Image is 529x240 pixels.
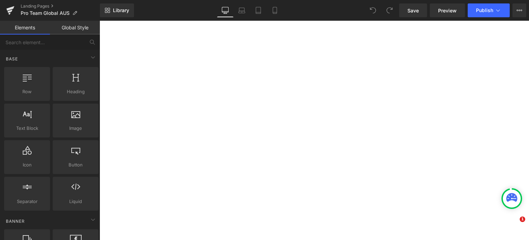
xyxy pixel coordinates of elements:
[520,217,525,222] span: 1
[250,3,267,17] a: Tablet
[21,10,70,16] span: Pro Team Global AUS
[50,21,100,35] a: Global Style
[468,3,510,17] button: Publish
[383,3,396,17] button: Redo
[217,3,234,17] a: Desktop
[55,198,96,205] span: Liquid
[113,7,129,13] span: Library
[5,218,25,224] span: Banner
[6,125,48,132] span: Text Block
[267,3,283,17] a: Mobile
[512,3,526,17] button: More
[6,161,48,169] span: Icon
[6,198,48,205] span: Separator
[506,217,522,233] iframe: Intercom live chat
[234,3,250,17] a: Laptop
[21,3,100,9] a: Landing Pages
[6,88,48,95] span: Row
[430,3,465,17] a: Preview
[366,3,380,17] button: Undo
[476,8,493,13] span: Publish
[438,7,457,14] span: Preview
[55,161,96,169] span: Button
[55,125,96,132] span: Image
[5,56,19,62] span: Base
[100,3,134,17] a: New Library
[55,88,96,95] span: Heading
[407,7,419,14] span: Save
